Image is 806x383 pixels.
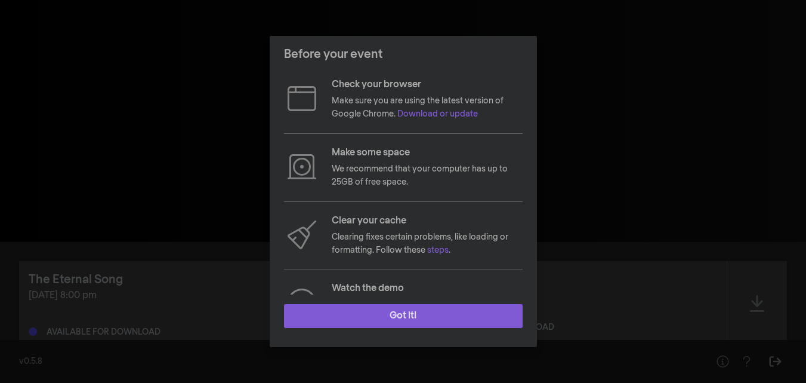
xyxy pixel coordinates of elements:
[332,78,523,92] p: Check your browser
[284,304,523,328] button: Got it!
[332,146,523,160] p: Make some space
[332,281,523,296] p: Watch the demo
[397,110,478,118] a: Download or update
[332,231,523,258] p: Clearing fixes certain problems, like loading or formatting. Follow these .
[427,246,449,255] a: steps
[332,94,523,121] p: Make sure you are using the latest version of Google Chrome.
[332,163,523,189] p: We recommend that your computer has up to 25GB of free space.
[332,214,523,228] p: Clear your cache
[270,36,537,73] header: Before your event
